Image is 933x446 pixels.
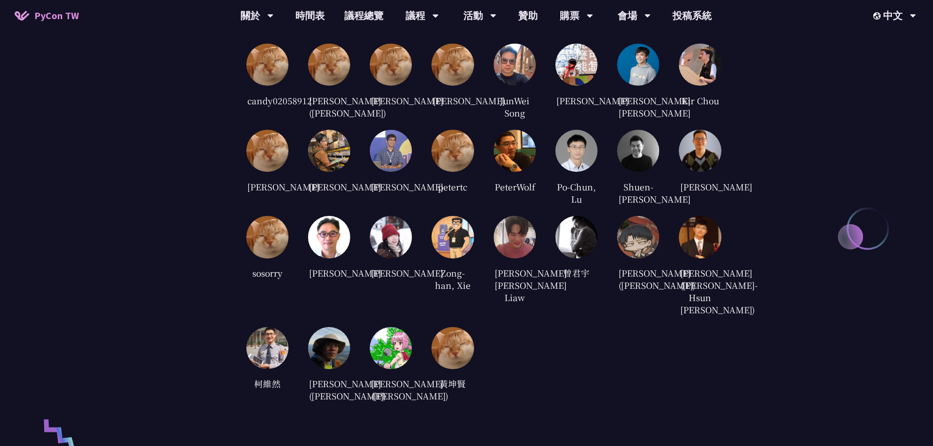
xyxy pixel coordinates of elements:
img: cc92e06fafd13445e6a1d6468371e89a.jpg [494,44,536,86]
img: fc8a005fc59e37cdaca7cf5c044539c8.jpg [494,130,536,172]
div: [PERSON_NAME] [370,93,412,108]
div: [PERSON_NAME]([PERSON_NAME]-Hsun [PERSON_NAME]) [679,266,721,317]
img: 5b816cddee2d20b507d57779bce7e155.jpg [617,130,659,172]
div: Kir Chou [679,93,721,108]
div: Po-Chun, Lu [555,179,598,206]
img: 0ef73766d8c3fcb0619c82119e72b9bb.jpg [555,44,598,86]
img: c22c2e10e811a593462dda8c54eb193e.jpg [494,216,536,258]
img: default.0dba411.jpg [246,44,288,86]
div: [PERSON_NAME] [308,266,350,281]
span: PyCon TW [34,8,79,23]
img: 761e049ec1edd5d40c9073b5ed8731ef.jpg [370,327,412,369]
img: ca361b68c0e016b2f2016b0cb8f298d8.jpg [370,130,412,172]
div: [PERSON_NAME] ([PERSON_NAME]) [308,376,350,403]
div: 柯維然 [246,376,288,391]
img: 33cae1ec12c9fa3a44a108271202f9f1.jpg [308,327,350,369]
img: eb8f9b31a5f40fbc9a4405809e126c3f.jpg [617,44,659,86]
div: 曾君宇 [555,266,598,281]
img: 82d23fd0d510ffd9e682b2efc95fb9e0.jpg [555,216,598,258]
div: [PERSON_NAME]([PERSON_NAME]) [370,376,412,403]
img: default.0dba411.jpg [431,130,474,172]
div: [PERSON_NAME] [555,93,598,108]
div: [PERSON_NAME] [679,179,721,194]
div: [PERSON_NAME] [PERSON_NAME] [617,93,659,120]
div: candy02058912 [246,93,288,108]
div: [PERSON_NAME] ([PERSON_NAME]) [308,93,350,120]
div: 黃坤賢 [431,376,474,391]
div: Zong-han, Xie [431,266,474,293]
div: [PERSON_NAME] [246,179,288,194]
img: default.0dba411.jpg [246,130,288,172]
div: PeterWolf [494,179,536,194]
img: default.0dba411.jpg [431,327,474,369]
div: JunWei Song [494,93,536,120]
div: [PERSON_NAME] ([PERSON_NAME]) [617,266,659,293]
img: d0223f4f332c07bbc4eacc3daa0b50af.jpg [308,216,350,258]
div: petertc [431,179,474,194]
div: [PERSON_NAME] [308,179,350,194]
div: [PERSON_NAME] [370,266,412,281]
img: 474439d49d7dff4bbb1577ca3eb831a2.jpg [431,216,474,258]
img: a9d086477deb5ee7d1da43ccc7d68f28.jpg [679,216,721,258]
img: Locale Icon [873,12,883,20]
div: sosorry [246,266,288,281]
img: 2fb25c4dbcc2424702df8acae420c189.jpg [679,130,721,172]
img: 666459b874776088829a0fab84ecbfc6.jpg [370,216,412,258]
div: [PERSON_NAME][PERSON_NAME] Liaw [494,266,536,305]
img: 556a545ec8e13308227429fdb6de85d1.jpg [246,327,288,369]
img: default.0dba411.jpg [431,44,474,86]
img: 5ff9de8d57eb0523377aec5064268ffd.jpg [555,130,598,172]
img: default.0dba411.jpg [246,216,288,258]
div: [PERSON_NAME] [431,93,474,108]
a: PyCon TW [5,3,89,28]
img: Home icon of PyCon TW 2025 [15,11,29,21]
div: Shuen-[PERSON_NAME] [617,179,659,206]
img: 1422dbae1f7d1b7c846d16e7791cd687.jpg [679,44,721,86]
div: [PERSON_NAME] [370,179,412,194]
img: default.0dba411.jpg [308,44,350,86]
img: 16744c180418750eaf2695dae6de9abb.jpg [617,216,659,258]
img: 25c07452fc50a232619605b3e350791e.jpg [308,130,350,172]
img: default.0dba411.jpg [370,44,412,86]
